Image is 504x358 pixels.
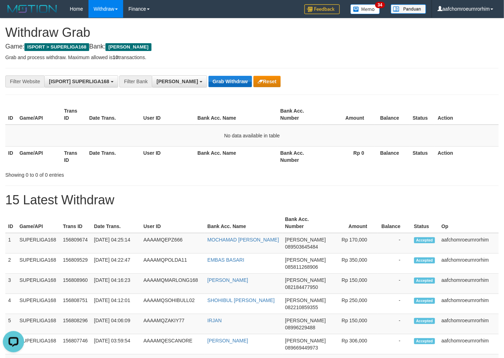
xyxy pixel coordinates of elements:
[414,318,435,324] span: Accepted
[91,213,141,233] th: Date Trans.
[60,233,91,254] td: 156809674
[435,146,499,166] th: Action
[17,233,60,254] td: SUPERLIGA168
[5,104,17,125] th: ID
[410,146,435,166] th: Status
[378,294,411,314] td: -
[141,314,205,334] td: AAAAMQZAKIY77
[5,233,17,254] td: 1
[207,237,279,243] a: MOCHAMAD [PERSON_NAME]
[5,274,17,294] td: 3
[91,254,141,274] td: [DATE] 04:22:47
[329,274,378,294] td: Rp 150,000
[17,254,60,274] td: SUPERLIGA168
[60,294,91,314] td: 156808751
[439,274,499,294] td: aafchomroeurnrorhim
[439,213,499,233] th: Op
[91,314,141,334] td: [DATE] 04:06:09
[5,43,499,50] h4: Game: Bank:
[414,257,435,263] span: Accepted
[414,237,435,243] span: Accepted
[329,314,378,334] td: Rp 150,000
[350,4,380,14] img: Button%20Memo.svg
[5,294,17,314] td: 4
[5,146,17,166] th: ID
[207,318,222,323] a: IRJAN
[285,338,326,343] span: [PERSON_NAME]
[375,104,410,125] th: Balance
[17,213,60,233] th: Game/API
[285,264,318,270] span: Copy 085811268906 to clipboard
[277,104,322,125] th: Bank Acc. Number
[207,257,244,263] a: EMBAS BASARI
[17,146,61,166] th: Game/API
[282,213,329,233] th: Bank Acc. Number
[411,213,439,233] th: Status
[435,104,499,125] th: Action
[17,314,60,334] td: SUPERLIGA168
[207,338,248,343] a: [PERSON_NAME]
[195,146,277,166] th: Bank Acc. Name
[329,334,378,354] td: Rp 306,000
[378,233,411,254] td: -
[285,325,316,330] span: Copy 08996229488 to clipboard
[105,43,151,51] span: [PERSON_NAME]
[378,254,411,274] td: -
[253,76,281,87] button: Reset
[439,294,499,314] td: aafchomroeurnrorhim
[5,4,59,14] img: MOTION_logo.png
[86,146,141,166] th: Date Trans.
[414,338,435,344] span: Accepted
[285,305,318,310] span: Copy 082210859355 to clipboard
[378,274,411,294] td: -
[17,274,60,294] td: SUPERLIGA168
[141,104,195,125] th: User ID
[60,254,91,274] td: 156809529
[44,75,118,87] button: [ISPORT] SUPERLIGA168
[439,254,499,274] td: aafchomroeurnrorhim
[152,75,207,87] button: [PERSON_NAME]
[414,298,435,304] span: Accepted
[322,104,375,125] th: Amount
[5,169,205,178] div: Showing 0 to 0 of 0 entries
[329,254,378,274] td: Rp 350,000
[61,146,86,166] th: Trans ID
[141,146,195,166] th: User ID
[439,334,499,354] td: aafchomroeurnrorhim
[304,4,340,14] img: Feedback.jpg
[3,3,24,24] button: Open LiveChat chat widget
[60,213,91,233] th: Trans ID
[17,334,60,354] td: SUPERLIGA168
[439,314,499,334] td: aafchomroeurnrorhim
[24,43,89,51] span: ISPORT > SUPERLIGA168
[141,274,205,294] td: AAAAMQMARLONG168
[91,294,141,314] td: [DATE] 04:12:01
[285,318,326,323] span: [PERSON_NAME]
[60,274,91,294] td: 156808960
[141,334,205,354] td: AAAAMQESCANORE
[285,237,326,243] span: [PERSON_NAME]
[391,4,426,14] img: panduan.png
[5,25,499,40] h1: Withdraw Grab
[285,257,326,263] span: [PERSON_NAME]
[113,55,118,60] strong: 10
[375,2,385,8] span: 34
[285,244,318,250] span: Copy 089503645484 to clipboard
[156,79,198,84] span: [PERSON_NAME]
[329,213,378,233] th: Amount
[205,213,282,233] th: Bank Acc. Name
[378,334,411,354] td: -
[375,146,410,166] th: Balance
[378,314,411,334] td: -
[141,254,205,274] td: AAAAMQPOLDA11
[17,104,61,125] th: Game/API
[5,314,17,334] td: 5
[5,54,499,61] p: Grab and process withdraw. Maximum allowed is transactions.
[414,278,435,284] span: Accepted
[378,213,411,233] th: Balance
[5,75,44,87] div: Filter Website
[285,284,318,290] span: Copy 082184477950 to clipboard
[207,297,275,303] a: SHOHIBUL [PERSON_NAME]
[208,76,252,87] button: Grab Withdraw
[410,104,435,125] th: Status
